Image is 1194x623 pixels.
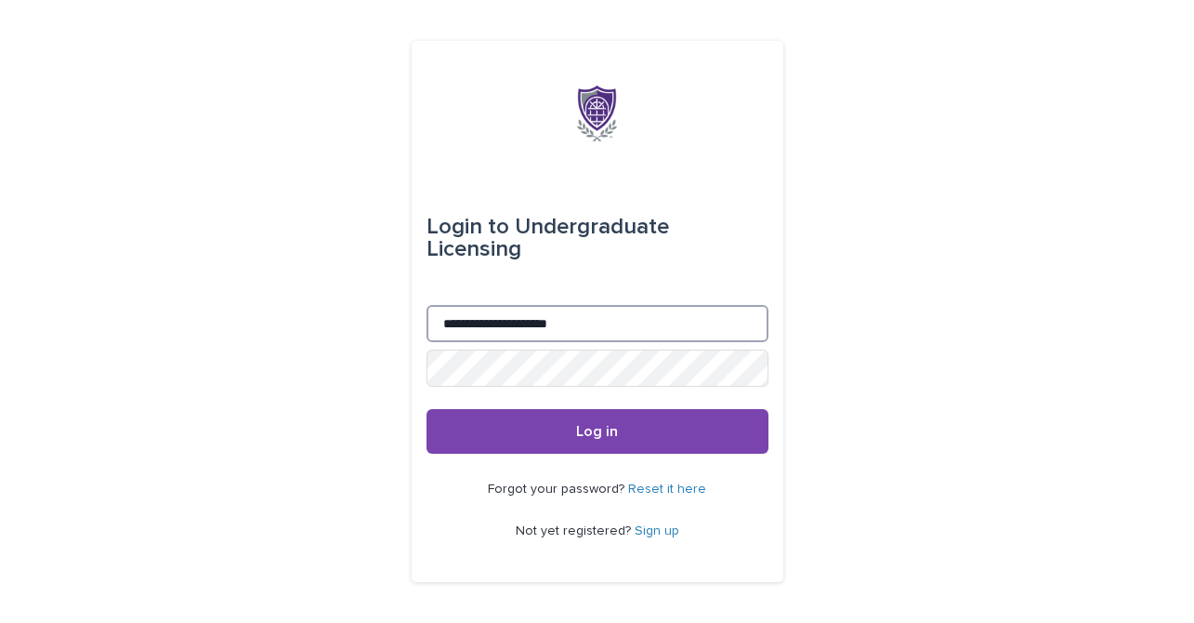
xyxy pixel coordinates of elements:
span: Forgot your password? [488,483,628,496]
button: Log in [426,409,768,454]
a: Sign up [635,524,679,537]
span: Log in [576,424,618,439]
span: Login to [426,216,509,238]
a: Reset it here [628,483,706,496]
div: Undergraduate Licensing [426,201,768,275]
span: Not yet registered? [516,524,635,537]
img: x6gApCqSSRW4kcS938hP [577,86,618,141]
